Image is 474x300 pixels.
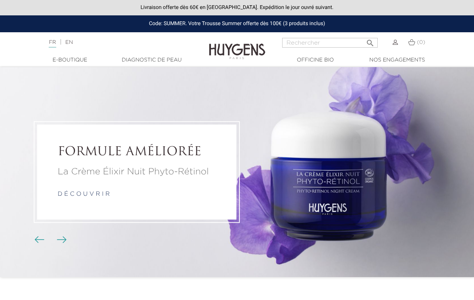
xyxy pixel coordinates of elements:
a: Diagnostic de peau [114,56,189,64]
input: Rechercher [282,38,378,48]
h2: FORMULE AMÉLIORÉE [58,145,216,159]
p: La Crème Élixir Nuit Phyto-Rétinol [58,165,216,179]
img: Huygens [209,31,265,60]
a: E-Boutique [33,56,108,64]
a: FR [49,40,56,48]
i:  [366,36,375,45]
a: Nos engagements [360,56,435,64]
button:  [363,36,377,46]
a: EN [65,40,73,45]
span: (0) [417,40,425,45]
a: d é c o u v r i r [58,192,110,198]
div: Boutons du carrousel [37,234,62,246]
div: | [45,38,192,47]
a: Officine Bio [278,56,353,64]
